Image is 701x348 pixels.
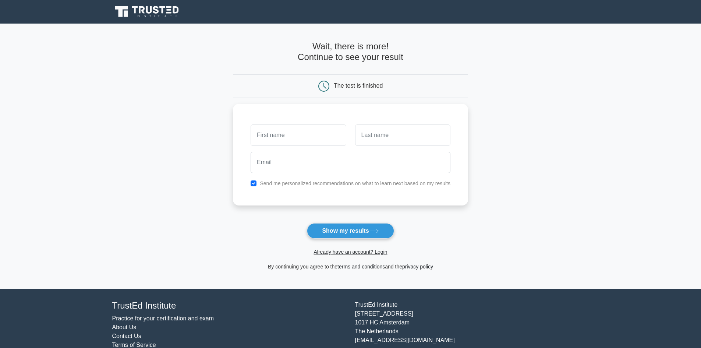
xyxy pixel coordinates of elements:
input: First name [251,124,346,146]
a: Terms of Service [112,342,156,348]
div: The test is finished [334,82,383,89]
a: Contact Us [112,333,141,339]
button: Show my results [307,223,394,239]
label: Send me personalized recommendations on what to learn next based on my results [260,180,450,186]
h4: Wait, there is more! Continue to see your result [233,41,468,63]
a: Practice for your certification and exam [112,315,214,321]
input: Last name [355,124,450,146]
a: privacy policy [402,264,433,270]
h4: TrustEd Institute [112,300,346,311]
input: Email [251,152,450,173]
a: Already have an account? Login [314,249,387,255]
div: By continuing you agree to the and the [229,262,472,271]
a: terms and conditions [337,264,385,270]
a: About Us [112,324,137,330]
